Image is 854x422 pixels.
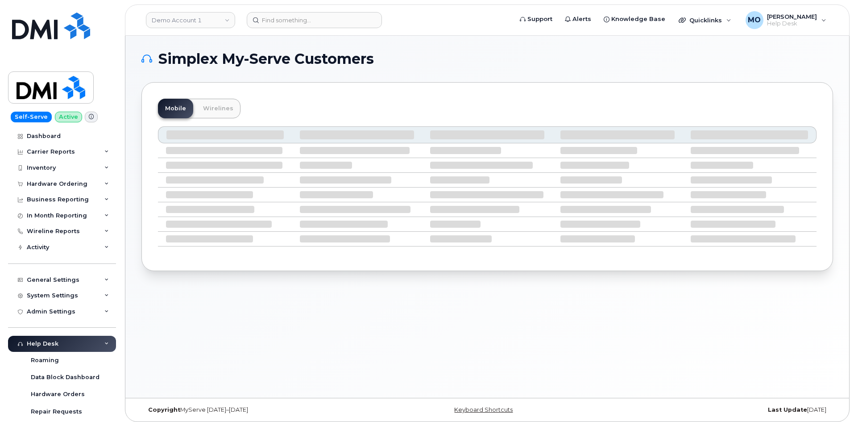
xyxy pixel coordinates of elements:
strong: Last Update [768,406,807,413]
span: Simplex My-Serve Customers [158,52,374,66]
a: Mobile [158,99,193,118]
a: Wirelines [196,99,240,118]
a: Keyboard Shortcuts [454,406,513,413]
div: [DATE] [602,406,833,414]
div: MyServe [DATE]–[DATE] [141,406,372,414]
strong: Copyright [148,406,180,413]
